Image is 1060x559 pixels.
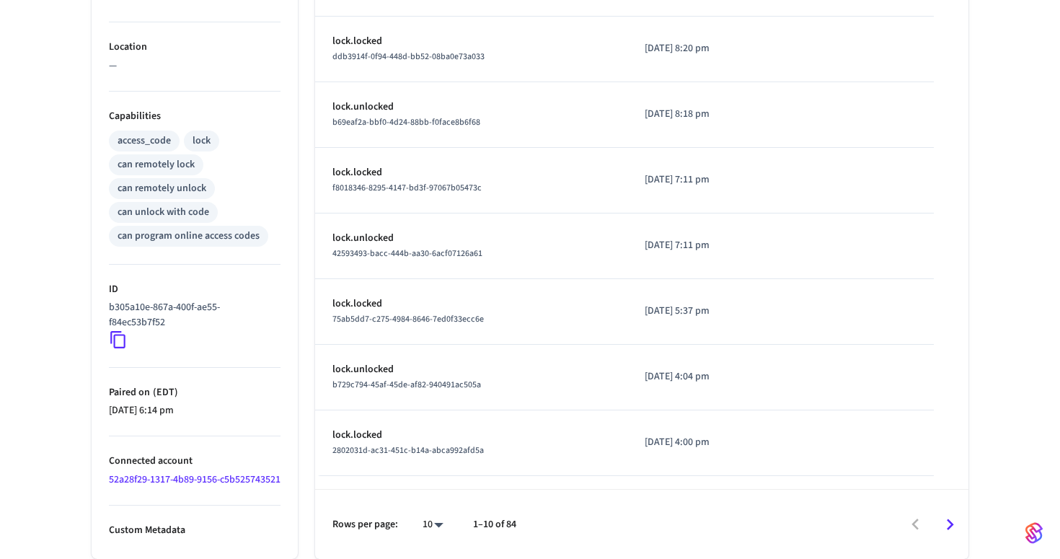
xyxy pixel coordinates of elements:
[109,109,281,124] p: Capabilities
[118,157,195,172] div: can remotely lock
[645,172,777,188] p: [DATE] 7:11 pm
[933,508,967,542] button: Go to next page
[109,472,281,487] a: 52a28f29-1317-4b89-9156-c5b525743521
[109,403,281,418] p: [DATE] 6:14 pm
[332,34,610,49] p: lock.locked
[645,369,777,384] p: [DATE] 4:04 pm
[645,304,777,319] p: [DATE] 5:37 pm
[109,58,281,74] p: —
[1025,521,1043,545] img: SeamLogoGradient.69752ec5.svg
[473,517,516,532] p: 1–10 of 84
[118,205,209,220] div: can unlock with code
[332,100,610,115] p: lock.unlocked
[332,444,484,457] span: 2802031d-ac31-451c-b14a-abca992afd5a
[193,133,211,149] div: lock
[109,385,281,400] p: Paired on
[332,247,482,260] span: 42593493-bacc-444b-aa30-6acf07126a61
[109,300,275,330] p: b305a10e-867a-400f-ae55-f84ec53b7f52
[332,165,610,180] p: lock.locked
[109,40,281,55] p: Location
[332,182,482,194] span: f8018346-8295-4147-bd3f-97067b05473c
[332,517,398,532] p: Rows per page:
[150,385,178,400] span: ( EDT )
[332,231,610,246] p: lock.unlocked
[645,107,777,122] p: [DATE] 8:18 pm
[645,41,777,56] p: [DATE] 8:20 pm
[332,296,610,312] p: lock.locked
[332,362,610,377] p: lock.unlocked
[645,435,777,450] p: [DATE] 4:00 pm
[415,514,450,535] div: 10
[332,379,481,391] span: b729c794-45af-45de-af82-940491ac505a
[645,238,777,253] p: [DATE] 7:11 pm
[332,50,485,63] span: ddb3914f-0f94-448d-bb52-08ba0e73a033
[332,116,480,128] span: b69eaf2a-bbf0-4d24-88bb-f0face8b6f68
[118,181,206,196] div: can remotely unlock
[109,523,281,538] p: Custom Metadata
[118,229,260,244] div: can program online access codes
[118,133,171,149] div: access_code
[332,428,610,443] p: lock.locked
[332,313,484,325] span: 75ab5dd7-c275-4984-8646-7ed0f33ecc6e
[109,454,281,469] p: Connected account
[109,282,281,297] p: ID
